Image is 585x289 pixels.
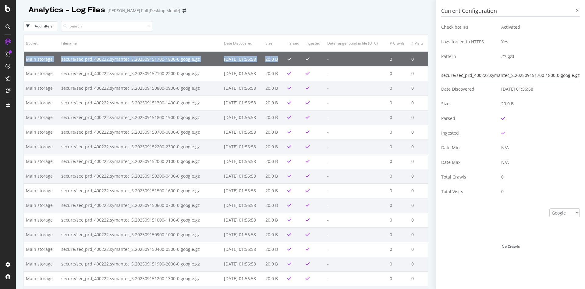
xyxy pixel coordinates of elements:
[24,198,59,213] td: Main storage
[222,227,263,242] td: [DATE] 01:56:58
[388,154,409,169] td: 0
[263,125,285,139] td: 20.0 B
[77,36,92,40] div: Mots-clés
[32,36,47,40] div: Domaine
[325,110,388,125] td: -
[325,52,388,66] td: -
[24,169,59,183] td: Main storage
[325,66,388,81] td: -
[24,81,59,96] td: Main storage
[325,125,388,139] td: -
[59,227,222,242] td: secure/sec_prd_400222.symantec_S.202509150900-1000-0.google.gz
[263,154,285,169] td: 20.0 B
[388,52,409,66] td: 0
[59,257,222,271] td: secure/sec_prd_400222.symantec_S.202509151900-2000-0.google.gz
[441,20,497,34] td: Check bot IPs
[263,110,285,125] td: 20.0 B
[441,49,497,64] td: Pattern
[388,96,409,110] td: 0
[441,126,497,140] td: Ingested
[409,154,428,169] td: 0
[497,96,580,111] td: 20.0 B
[61,21,152,31] input: Search
[222,96,263,110] td: [DATE] 01:56:58
[263,81,285,96] td: 20.0 B
[23,21,58,31] button: Add Filters
[24,154,59,169] td: Main storage
[263,139,285,154] td: 20.0 B
[59,139,222,154] td: secure/sec_prd_400222.symantec_S.202509152200-2300-0.google.gz
[222,169,263,183] td: [DATE] 01:56:58
[59,66,222,81] td: secure/sec_prd_400222.symantec_S.202509152100-2200-0.google.gz
[59,110,222,125] td: secure/sec_prd_400222.symantec_S.202509151800-1900-0.google.gz
[388,66,409,81] td: 0
[441,208,580,285] div: No Crawls
[325,81,388,96] td: -
[16,16,69,21] div: Domaine: [DOMAIN_NAME]
[263,257,285,271] td: 20.0 B
[388,139,409,154] td: 0
[388,242,409,257] td: 0
[388,198,409,213] td: 0
[409,198,428,213] td: 0
[325,227,388,242] td: -
[263,35,285,52] th: Size
[222,213,263,227] td: [DATE] 01:56:58
[409,183,428,198] td: 0
[303,35,325,52] th: Ingested
[409,52,428,66] td: 0
[441,184,497,199] td: Total Visits
[263,213,285,227] td: 20.0 B
[263,242,285,257] td: 20.0 B
[388,169,409,183] td: 0
[325,139,388,154] td: -
[59,169,222,183] td: secure/sec_prd_400222.symantec_S.202509150300-0400-0.google.gz
[325,257,388,271] td: -
[24,139,59,154] td: Main storage
[409,125,428,139] td: 0
[24,183,59,198] td: Main storage
[263,198,285,213] td: 20.0 B
[441,82,497,96] td: Date Discovered
[441,96,497,111] td: Size
[325,213,388,227] td: -
[24,52,59,66] td: Main storage
[497,49,580,64] td: .*\.gz$
[59,183,222,198] td: secure/sec_prd_400222.symantec_S.202509151500-1600-0.google.gz
[388,125,409,139] td: 0
[24,125,59,139] td: Main storage
[222,257,263,271] td: [DATE] 01:56:58
[24,271,59,286] td: Main storage
[263,227,285,242] td: 20.0 B
[17,10,30,15] div: v 4.0.25
[409,271,428,286] td: 0
[263,169,285,183] td: 20.0 B
[222,52,263,66] td: [DATE] 01:56:58
[222,35,263,52] th: Date Discovered
[497,20,580,34] td: Activated
[497,184,580,199] td: 0
[222,110,263,125] td: [DATE] 01:56:58
[325,242,388,257] td: -
[59,242,222,257] td: secure/sec_prd_400222.symantec_S.202509150400-0500-0.google.gz
[263,66,285,81] td: 20.0 B
[222,154,263,169] td: [DATE] 01:56:58
[441,111,497,126] td: Parsed
[325,271,388,286] td: -
[59,213,222,227] td: secure/sec_prd_400222.symantec_S.202509151000-1100-0.google.gz
[222,125,263,139] td: [DATE] 01:56:58
[24,110,59,125] td: Main storage
[497,155,580,170] td: N/A
[24,227,59,242] td: Main storage
[441,170,497,184] td: Total Crawls
[24,66,59,81] td: Main storage
[388,35,409,52] th: # Crawls
[222,198,263,213] td: [DATE] 01:56:58
[409,227,428,242] td: 0
[409,110,428,125] td: 0
[388,183,409,198] td: 0
[409,257,428,271] td: 0
[441,5,580,17] h3: Current Configuration
[263,96,285,110] td: 20.0 B
[28,5,105,15] div: Analytics - Log Files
